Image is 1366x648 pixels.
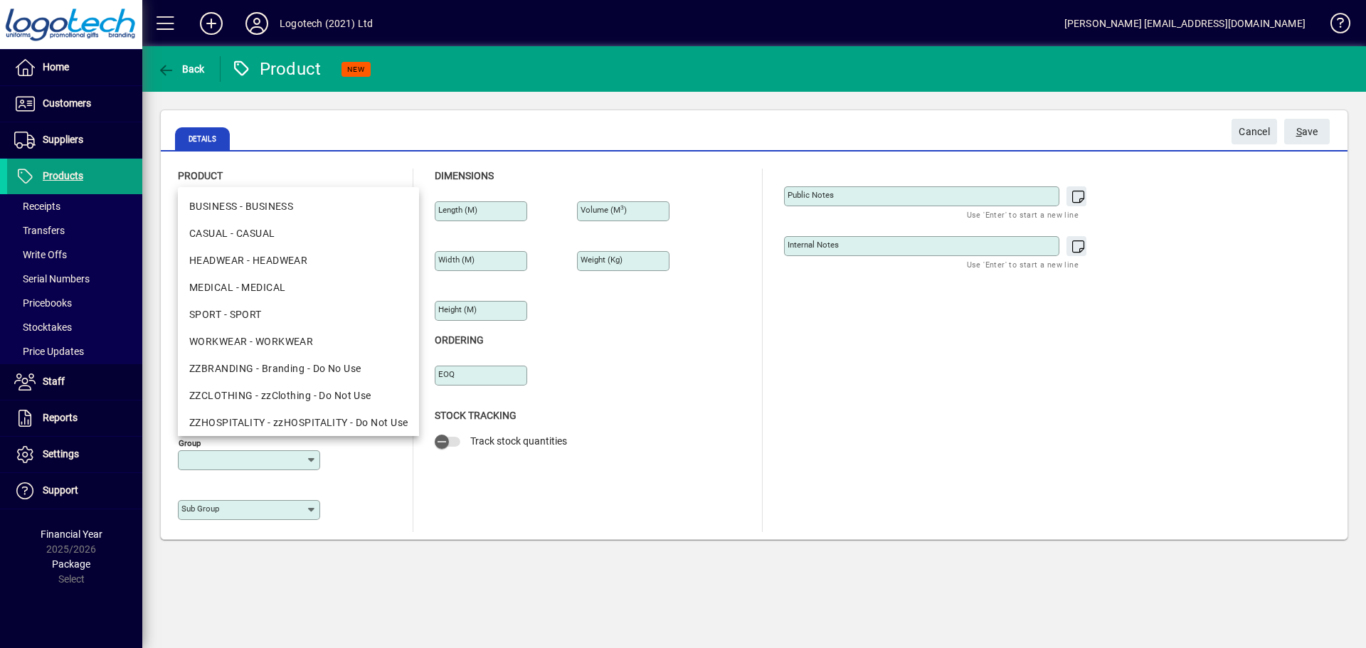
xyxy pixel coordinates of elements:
[178,274,419,301] mat-option: MEDICAL - MEDICAL
[189,307,408,322] div: SPORT - SPORT
[43,448,79,460] span: Settings
[438,255,475,265] mat-label: Width (m)
[967,206,1079,223] mat-hint: Use 'Enter' to start a new line
[178,328,419,355] mat-option: WORKWEAR - WORKWEAR
[43,61,69,73] span: Home
[178,247,419,274] mat-option: HEADWEAR - HEADWEAR
[52,558,90,570] span: Package
[1232,119,1277,144] button: Cancel
[178,301,419,328] mat-option: SPORT - SPORT
[435,334,484,346] span: Ordering
[178,220,419,247] mat-option: CASUAL - CASUAL
[7,437,142,472] a: Settings
[41,529,102,540] span: Financial Year
[1296,126,1302,137] span: S
[14,346,84,357] span: Price Updates
[175,127,230,150] span: Details
[438,205,477,215] mat-label: Length (m)
[43,484,78,496] span: Support
[435,410,517,421] span: Stock Tracking
[1239,120,1270,144] span: Cancel
[179,438,201,448] mat-label: Group
[438,304,477,314] mat-label: Height (m)
[7,364,142,400] a: Staff
[189,253,408,268] div: HEADWEAR - HEADWEAR
[788,190,834,200] mat-label: Public Notes
[189,280,408,295] div: MEDICAL - MEDICAL
[157,63,205,75] span: Back
[1320,3,1348,49] a: Knowledge Base
[189,415,408,430] div: ZZHOSPITALITY - zzHOSPITALITY - Do Not Use
[1284,119,1330,144] button: Save
[43,376,65,387] span: Staff
[43,97,91,109] span: Customers
[178,170,223,181] span: Product
[347,65,365,74] span: NEW
[43,412,78,423] span: Reports
[14,225,65,236] span: Transfers
[7,267,142,291] a: Serial Numbers
[620,204,624,211] sup: 3
[178,409,419,436] mat-option: ZZHOSPITALITY - zzHOSPITALITY - Do Not Use
[14,273,90,285] span: Serial Numbers
[178,382,419,409] mat-option: ZZCLOTHING - zzClothing - Do Not Use
[234,11,280,36] button: Profile
[581,255,623,265] mat-label: Weight (Kg)
[189,388,408,403] div: ZZCLOTHING - zzClothing - Do Not Use
[438,369,455,379] mat-label: EOQ
[189,226,408,241] div: CASUAL - CASUAL
[14,297,72,309] span: Pricebooks
[280,12,373,35] div: Logotech (2021) Ltd
[142,56,221,82] app-page-header-button: Back
[178,193,419,220] mat-option: BUSINESS - BUSINESS
[7,473,142,509] a: Support
[189,334,408,349] div: WORKWEAR - WORKWEAR
[7,339,142,363] a: Price Updates
[967,256,1079,272] mat-hint: Use 'Enter' to start a new line
[1296,120,1318,144] span: ave
[189,361,408,376] div: ZZBRANDING - Branding - Do No Use
[43,170,83,181] span: Products
[7,86,142,122] a: Customers
[7,400,142,436] a: Reports
[178,355,419,382] mat-option: ZZBRANDING - Branding - Do No Use
[43,134,83,145] span: Suppliers
[7,50,142,85] a: Home
[14,201,60,212] span: Receipts
[7,194,142,218] a: Receipts
[435,170,494,181] span: Dimensions
[181,504,219,514] mat-label: Sub group
[7,315,142,339] a: Stocktakes
[14,249,67,260] span: Write Offs
[231,58,322,80] div: Product
[470,435,567,447] span: Track stock quantities
[154,56,208,82] button: Back
[1064,12,1306,35] div: [PERSON_NAME] [EMAIL_ADDRESS][DOMAIN_NAME]
[7,122,142,158] a: Suppliers
[581,205,627,215] mat-label: Volume (m )
[14,322,72,333] span: Stocktakes
[7,218,142,243] a: Transfers
[189,199,408,214] div: BUSINESS - BUSINESS
[189,11,234,36] button: Add
[788,240,839,250] mat-label: Internal Notes
[7,243,142,267] a: Write Offs
[7,291,142,315] a: Pricebooks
